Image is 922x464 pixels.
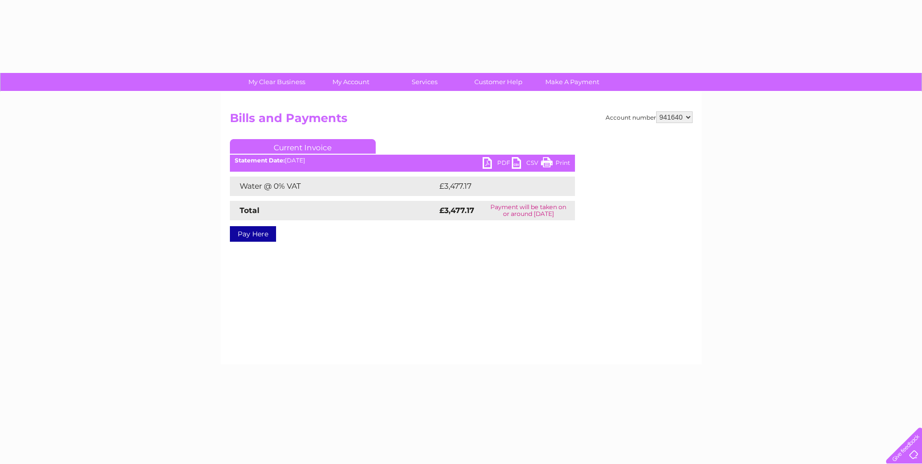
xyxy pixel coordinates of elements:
[230,177,437,196] td: Water @ 0% VAT
[230,111,693,130] h2: Bills and Payments
[230,226,276,242] a: Pay Here
[240,206,260,215] strong: Total
[483,157,512,171] a: PDF
[235,157,285,164] b: Statement Date:
[482,201,574,220] td: Payment will be taken on or around [DATE]
[512,157,541,171] a: CSV
[532,73,612,91] a: Make A Payment
[384,73,465,91] a: Services
[237,73,317,91] a: My Clear Business
[437,177,559,196] td: £3,477.17
[439,206,474,215] strong: £3,477.17
[311,73,391,91] a: My Account
[230,139,376,154] a: Current Invoice
[541,157,570,171] a: Print
[606,111,693,123] div: Account number
[458,73,539,91] a: Customer Help
[230,157,575,164] div: [DATE]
